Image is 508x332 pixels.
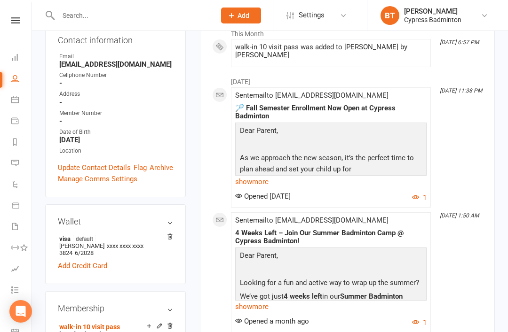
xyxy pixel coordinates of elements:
[58,32,173,45] h3: Contact information
[59,323,120,331] a: walk-in 10 visit pass
[412,317,427,328] button: 1
[59,71,173,80] div: Cellphone Number
[238,277,424,291] p: Looking for a fun and active way to wrap up the summer?
[59,109,173,118] div: Member Number
[11,259,32,280] a: Assessments
[235,300,427,313] a: show more
[59,90,173,99] div: Address
[59,79,173,87] strong: -
[235,43,427,59] div: walk-in 10 visit pass was added to [PERSON_NAME] by [PERSON_NAME]
[284,292,322,301] span: 4 weeks left
[56,9,209,22] input: Search...
[235,175,427,188] a: show more
[440,87,482,94] i: [DATE] 11:38 PM
[238,291,424,327] p: We’ve got just in our , and it’s a great way for kids to try something new, stay off screens, and...
[11,48,32,69] a: Dashboard
[235,192,291,201] span: Opened [DATE]
[235,91,389,100] span: Sent email to [EMAIL_ADDRESS][DOMAIN_NAME]
[299,5,325,26] span: Settings
[9,300,32,323] div: Open Intercom Messenger
[58,233,173,258] li: [PERSON_NAME]
[11,111,32,132] a: Payments
[235,229,427,245] div: 4 Weeks Left – Join Our Summer Badminton Camp @ Cypress Badminton!
[75,249,94,256] span: 6/2028
[238,152,424,211] p: As we approach the new season, it’s the perfect time to plan ahead and set your child up for a an...
[59,60,173,69] strong: [EMAIL_ADDRESS][DOMAIN_NAME]
[381,6,399,25] div: BT
[11,90,32,111] a: Calendar
[59,128,173,137] div: Date of Birth
[235,104,427,120] div: 🏸 Fall Semester Enrollment Now Open at Cypress Badminton
[11,196,32,217] a: Product Sales
[150,162,173,173] a: Archive
[11,132,32,154] a: Reports
[59,242,143,256] span: xxxx xxxx xxxx 3824
[59,52,173,61] div: Email
[235,216,389,224] span: Sent email to [EMAIL_ADDRESS][DOMAIN_NAME]
[440,39,479,46] i: [DATE] 6:57 PM
[440,212,479,219] i: [DATE] 1:50 AM
[58,304,173,313] h3: Membership
[404,7,461,15] div: [PERSON_NAME]
[59,117,173,125] strong: -
[58,162,131,173] a: Update Contact Details
[238,250,424,263] p: Dear Parent,
[59,98,173,107] strong: -
[73,235,96,242] span: default
[238,12,249,19] span: Add
[58,173,137,185] a: Manage Comms Settings
[212,72,483,87] li: [DATE]
[212,24,483,39] li: This Month
[59,235,168,242] strong: visa
[11,69,32,90] a: People
[58,260,107,271] a: Add Credit Card
[59,136,173,144] strong: [DATE]
[412,192,427,203] button: 1
[59,147,173,155] div: Location
[404,15,461,24] div: Cypress Badminton
[221,8,261,23] button: Add
[134,162,147,173] a: Flag
[58,217,173,226] h3: Wallet
[235,317,309,325] span: Opened a month ago
[238,125,424,139] p: Dear Parent,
